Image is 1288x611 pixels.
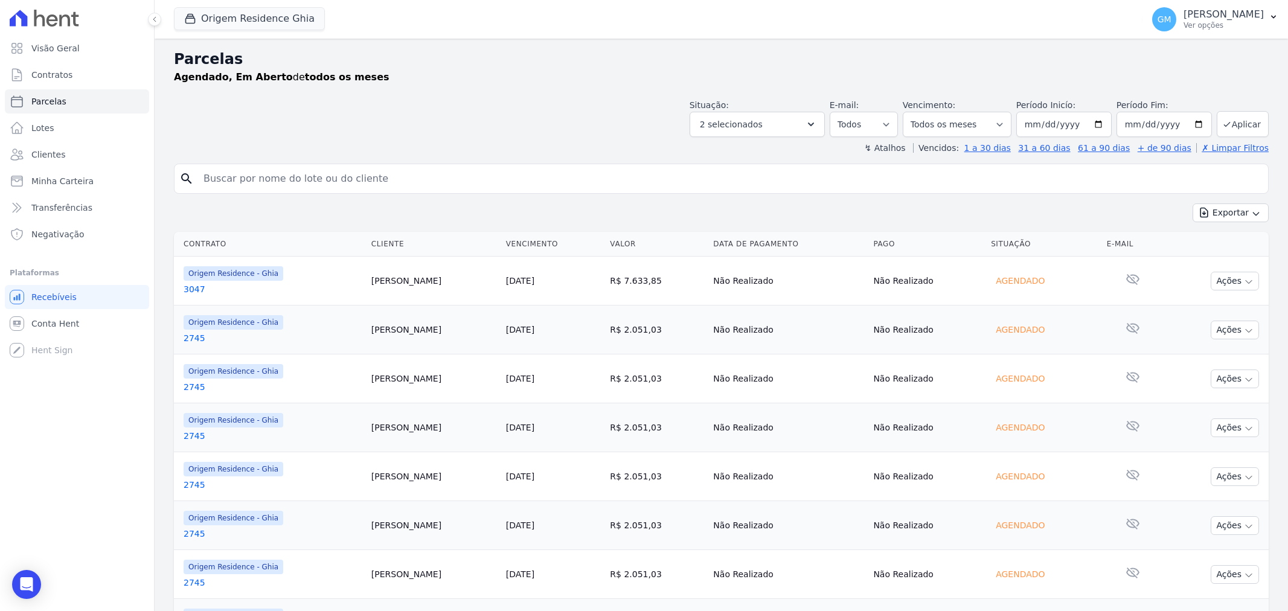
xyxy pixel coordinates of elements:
[31,175,94,187] span: Minha Carteira
[700,117,763,132] span: 2 selecionados
[506,569,534,579] a: [DATE]
[367,232,501,257] th: Cliente
[708,232,868,257] th: Data de Pagamento
[184,462,283,476] span: Origem Residence - Ghia
[991,272,1049,289] div: Agendado
[1142,2,1288,36] button: GM [PERSON_NAME] Ver opções
[1211,565,1259,584] button: Ações
[1196,143,1269,153] a: ✗ Limpar Filtros
[5,89,149,114] a: Parcelas
[1217,111,1269,137] button: Aplicar
[708,501,868,550] td: Não Realizado
[12,570,41,599] div: Open Intercom Messenger
[31,95,66,107] span: Parcelas
[31,149,65,161] span: Clientes
[367,550,501,599] td: [PERSON_NAME]
[690,100,729,110] label: Situação:
[1211,321,1259,339] button: Ações
[605,257,708,305] td: R$ 7.633,85
[830,100,859,110] label: E-mail:
[184,283,362,295] a: 3047
[184,511,283,525] span: Origem Residence - Ghia
[605,354,708,403] td: R$ 2.051,03
[184,528,362,540] a: 2745
[184,413,283,427] span: Origem Residence - Ghia
[501,232,606,257] th: Vencimento
[184,332,362,344] a: 2745
[868,550,986,599] td: Não Realizado
[964,143,1011,153] a: 1 a 30 dias
[1211,467,1259,486] button: Ações
[708,550,868,599] td: Não Realizado
[31,202,92,214] span: Transferências
[31,318,79,330] span: Conta Hent
[868,403,986,452] td: Não Realizado
[986,232,1102,257] th: Situação
[506,423,534,432] a: [DATE]
[605,305,708,354] td: R$ 2.051,03
[5,222,149,246] a: Negativação
[506,374,534,383] a: [DATE]
[506,520,534,530] a: [DATE]
[1138,143,1191,153] a: + de 90 dias
[1193,203,1269,222] button: Exportar
[868,354,986,403] td: Não Realizado
[184,577,362,589] a: 2745
[5,196,149,220] a: Transferências
[1211,418,1259,437] button: Ações
[1117,99,1212,112] label: Período Fim:
[174,48,1269,70] h2: Parcelas
[367,403,501,452] td: [PERSON_NAME]
[903,100,955,110] label: Vencimento:
[1184,21,1264,30] p: Ver opções
[605,452,708,501] td: R$ 2.051,03
[10,266,144,280] div: Plataformas
[1158,15,1171,24] span: GM
[605,403,708,452] td: R$ 2.051,03
[5,285,149,309] a: Recebíveis
[991,468,1049,485] div: Agendado
[708,257,868,305] td: Não Realizado
[184,381,362,393] a: 2745
[5,169,149,193] a: Minha Carteira
[367,452,501,501] td: [PERSON_NAME]
[864,143,905,153] label: ↯ Atalhos
[174,70,389,85] p: de
[868,257,986,305] td: Não Realizado
[708,452,868,501] td: Não Realizado
[991,566,1049,583] div: Agendado
[605,501,708,550] td: R$ 2.051,03
[506,472,534,481] a: [DATE]
[367,257,501,305] td: [PERSON_NAME]
[1016,100,1075,110] label: Período Inicío:
[1211,272,1259,290] button: Ações
[605,232,708,257] th: Valor
[991,370,1049,387] div: Agendado
[367,501,501,550] td: [PERSON_NAME]
[1211,516,1259,535] button: Ações
[174,71,293,83] strong: Agendado, Em Aberto
[708,305,868,354] td: Não Realizado
[991,419,1049,436] div: Agendado
[708,403,868,452] td: Não Realizado
[184,479,362,491] a: 2745
[5,142,149,167] a: Clientes
[5,63,149,87] a: Contratos
[506,276,534,286] a: [DATE]
[196,167,1263,191] input: Buscar por nome do lote ou do cliente
[31,42,80,54] span: Visão Geral
[708,354,868,403] td: Não Realizado
[1018,143,1070,153] a: 31 a 60 dias
[868,452,986,501] td: Não Realizado
[31,69,72,81] span: Contratos
[367,354,501,403] td: [PERSON_NAME]
[184,266,283,281] span: Origem Residence - Ghia
[868,232,986,257] th: Pago
[868,305,986,354] td: Não Realizado
[367,305,501,354] td: [PERSON_NAME]
[506,325,534,334] a: [DATE]
[184,364,283,379] span: Origem Residence - Ghia
[179,171,194,186] i: search
[605,550,708,599] td: R$ 2.051,03
[31,291,77,303] span: Recebíveis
